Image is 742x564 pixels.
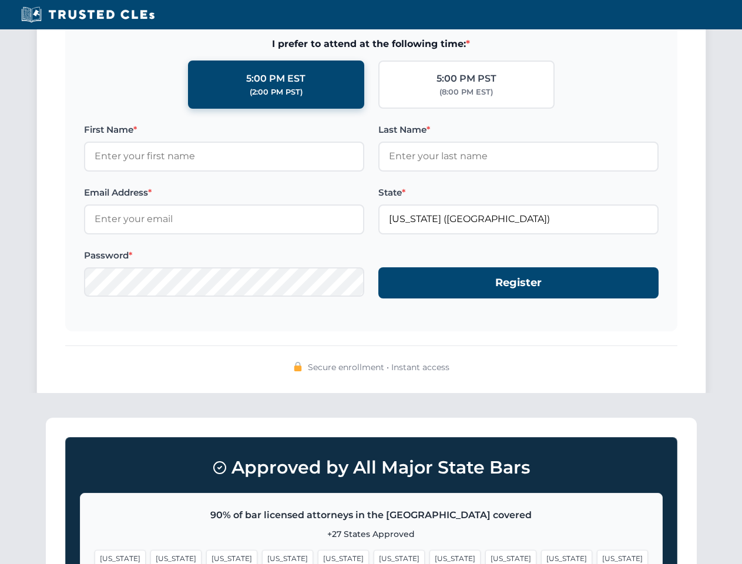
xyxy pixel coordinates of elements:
[84,249,364,263] label: Password
[84,142,364,171] input: Enter your first name
[95,528,648,540] p: +27 States Approved
[439,86,493,98] div: (8:00 PM EST)
[378,142,659,171] input: Enter your last name
[95,508,648,523] p: 90% of bar licensed attorneys in the [GEOGRAPHIC_DATA] covered
[80,452,663,484] h3: Approved by All Major State Bars
[84,123,364,137] label: First Name
[84,186,364,200] label: Email Address
[378,204,659,234] input: Florida (FL)
[246,71,305,86] div: 5:00 PM EST
[378,186,659,200] label: State
[84,36,659,52] span: I prefer to attend at the following time:
[250,86,303,98] div: (2:00 PM PST)
[378,123,659,137] label: Last Name
[18,6,158,23] img: Trusted CLEs
[84,204,364,234] input: Enter your email
[437,71,496,86] div: 5:00 PM PST
[308,361,449,374] span: Secure enrollment • Instant access
[293,362,303,371] img: 🔒
[378,267,659,298] button: Register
